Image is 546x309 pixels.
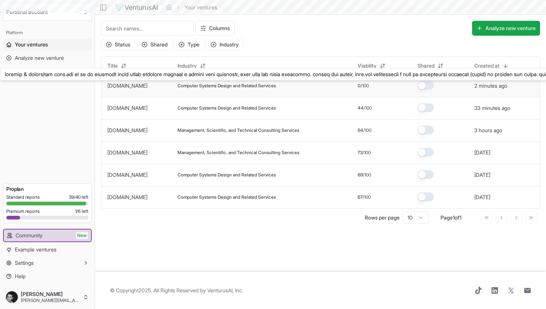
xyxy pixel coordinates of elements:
[361,83,369,89] span: /100
[470,60,513,72] button: Created at
[137,39,172,51] button: Shared
[15,54,64,62] span: Analyze new venture
[178,172,276,178] span: Computer Systems Design and Related Services
[173,60,210,72] button: Industry
[363,150,371,156] span: /100
[358,194,363,200] span: 67
[353,60,390,72] button: Viability
[474,127,502,134] button: 3 hours ago
[363,127,371,133] span: /100
[195,21,235,36] button: Columns
[472,21,540,36] button: Analyze new venture
[474,193,490,201] button: [DATE]
[15,273,26,280] span: Help
[178,83,276,89] span: Computer Systems Design and Related Services
[207,287,242,293] a: VenturusAI, Inc
[107,172,147,178] a: [DOMAIN_NAME]
[107,82,147,90] button: [DOMAIN_NAME]
[107,194,147,200] a: [DOMAIN_NAME]
[15,246,56,253] span: Example ventures
[474,82,507,90] button: 2 minutes ago
[364,105,372,111] span: /100
[459,214,461,221] span: 1
[358,127,363,133] span: 64
[16,232,42,239] span: Community
[107,171,147,179] button: [DOMAIN_NAME]
[101,39,135,51] button: Status
[174,39,204,51] button: Type
[358,150,363,156] span: 73
[15,41,48,48] span: Your ventures
[107,193,147,201] button: [DOMAIN_NAME]
[178,62,197,69] span: Industry
[107,149,147,156] a: [DOMAIN_NAME]
[75,208,88,214] span: 1 / 6 left
[6,185,88,193] h3: Pro plan
[103,60,131,72] button: Title
[6,194,40,200] span: Standard reports
[6,208,40,214] span: Premium reports
[358,172,363,178] span: 69
[3,39,92,51] a: Your ventures
[21,291,80,297] span: [PERSON_NAME]
[3,288,92,306] button: [PERSON_NAME][PERSON_NAME][EMAIL_ADDRESS][DOMAIN_NAME]
[358,62,377,69] span: Viability
[107,127,147,133] a: [DOMAIN_NAME]
[178,150,299,156] span: Management, Scientific, and Technical Consulting Services
[107,62,118,69] span: Title
[455,214,459,221] span: of
[417,62,435,69] span: Shared
[474,171,490,179] button: [DATE]
[453,214,455,221] span: 1
[76,232,88,239] span: New
[107,127,147,134] button: [DOMAIN_NAME]
[474,149,490,156] button: [DATE]
[3,27,92,39] div: Platform
[358,83,361,89] span: 0
[3,52,92,64] a: Analyze new venture
[178,105,276,111] span: Computer Systems Design and Related Services
[363,172,371,178] span: /100
[69,194,88,200] span: 39 / 40 left
[110,287,243,294] span: © Copyright 2025 . All Rights Reserved by .
[107,82,147,89] a: [DOMAIN_NAME]
[474,62,500,69] span: Created at
[365,214,400,221] p: Rows per page
[101,21,194,36] input: Search names...
[3,270,92,282] a: Help
[15,259,34,267] span: Settings
[3,257,92,269] button: Settings
[4,230,91,241] a: CommunityNew
[178,127,299,133] span: Management, Scientific, and Technical Consulting Services
[441,214,453,221] span: Page
[363,194,371,200] span: /100
[107,104,147,112] button: [DOMAIN_NAME]
[474,104,510,112] button: 33 minutes ago
[206,39,244,51] button: Industry
[3,244,92,256] a: Example ventures
[413,60,448,72] button: Shared
[358,105,364,111] span: 44
[178,194,276,200] span: Computer Systems Design and Related Services
[107,105,147,111] a: [DOMAIN_NAME]
[21,297,80,303] span: [PERSON_NAME][EMAIL_ADDRESS][DOMAIN_NAME]
[6,291,18,303] img: ACg8ocIs-yVvq9lRNESs-bfw9k6nUTiPt29CWDo53cm2HCaLE_7RdHt1=s96-c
